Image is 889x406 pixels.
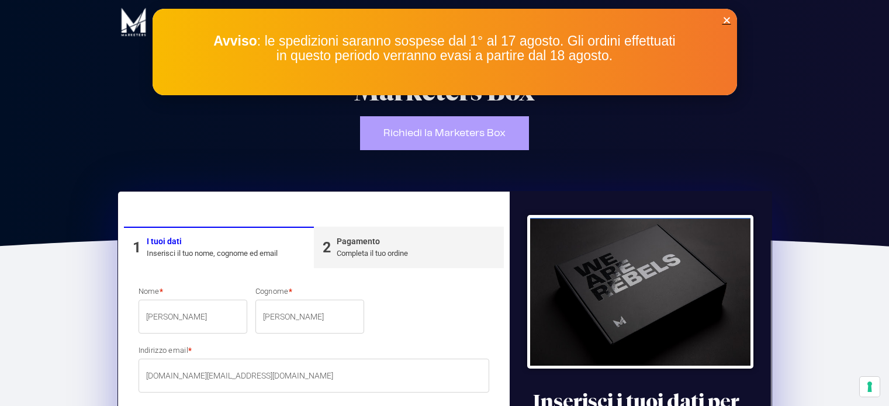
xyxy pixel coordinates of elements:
[147,248,278,259] div: Inserisci il tuo nome, cognome ed email
[722,16,731,25] a: Close
[323,237,331,259] div: 2
[337,235,408,248] div: Pagamento
[337,248,408,259] div: Completa il tuo ordine
[211,34,679,63] p: : le spedizioni saranno sospese dal 1° al 17 agosto. Gli ordini effettuati in questo periodo verr...
[234,79,655,105] h2: Marketers Box
[860,377,880,397] button: Le tue preferenze relative al consenso per le tecnologie di tracciamento
[213,33,257,48] strong: Avviso
[139,346,490,354] label: Indirizzo email
[255,287,364,295] label: Cognome
[383,128,506,138] span: Richiedi la Marketers Box
[314,227,504,268] a: 2PagamentoCompleta il tuo ordine
[124,227,314,268] a: 1I tuoi datiInserisci il tuo nome, cognome ed email
[147,235,278,248] div: I tuoi dati
[133,237,141,259] div: 1
[360,116,529,150] a: Richiedi la Marketers Box
[139,287,247,295] label: Nome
